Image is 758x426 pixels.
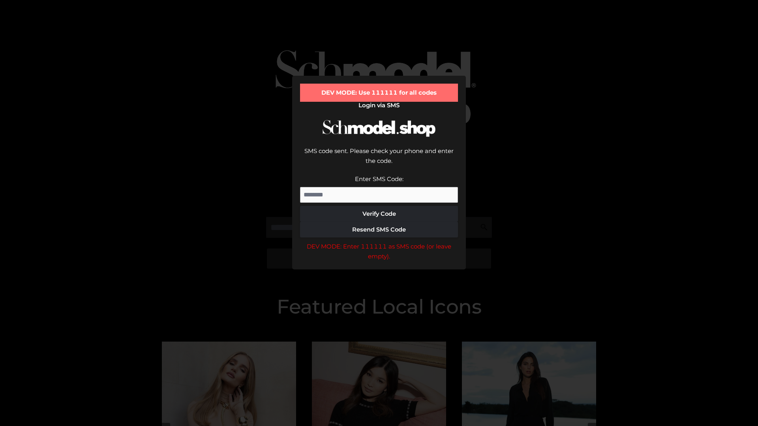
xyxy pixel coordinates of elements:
[300,241,458,262] div: DEV MODE: Enter 111111 as SMS code (or leave empty).
[300,206,458,222] button: Verify Code
[355,175,403,183] label: Enter SMS Code:
[300,222,458,237] button: Resend SMS Code
[320,113,438,144] img: Schmodel Logo
[300,146,458,174] div: SMS code sent. Please check your phone and enter the code.
[300,102,458,109] h2: Login via SMS
[300,84,458,102] div: DEV MODE: Use 111111 for all codes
